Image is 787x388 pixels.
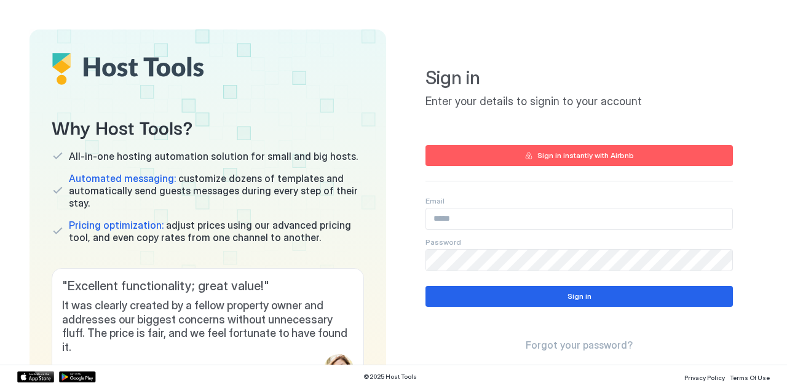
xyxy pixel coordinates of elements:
[69,172,364,209] span: customize dozens of templates and automatically send guests messages during every step of their s...
[425,95,733,109] span: Enter your details to signin to your account
[730,374,770,381] span: Terms Of Use
[52,113,364,140] span: Why Host Tools?
[568,291,591,302] div: Sign in
[730,370,770,383] a: Terms Of Use
[526,339,633,352] a: Forgot your password?
[17,371,54,382] a: App Store
[425,145,733,166] button: Sign in instantly with Airbnb
[526,339,633,351] span: Forgot your password?
[69,150,358,162] span: All-in-one hosting automation solution for small and big hosts.
[425,237,461,247] span: Password
[62,299,354,354] span: It was clearly created by a fellow property owner and addresses our biggest concerns without unne...
[426,208,732,229] input: Input Field
[69,172,176,184] span: Automated messaging:
[324,354,354,384] div: profile
[425,286,733,307] button: Sign in
[684,370,725,383] a: Privacy Policy
[537,150,634,161] div: Sign in instantly with Airbnb
[426,250,732,271] input: Input Field
[425,196,445,205] span: Email
[363,373,417,381] span: © 2025 Host Tools
[684,374,725,381] span: Privacy Policy
[62,279,354,294] span: " Excellent functionality; great value! "
[69,219,164,231] span: Pricing optimization:
[425,66,733,90] span: Sign in
[69,219,364,243] span: adjust prices using our advanced pricing tool, and even copy rates from one channel to another.
[59,371,96,382] a: Google Play Store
